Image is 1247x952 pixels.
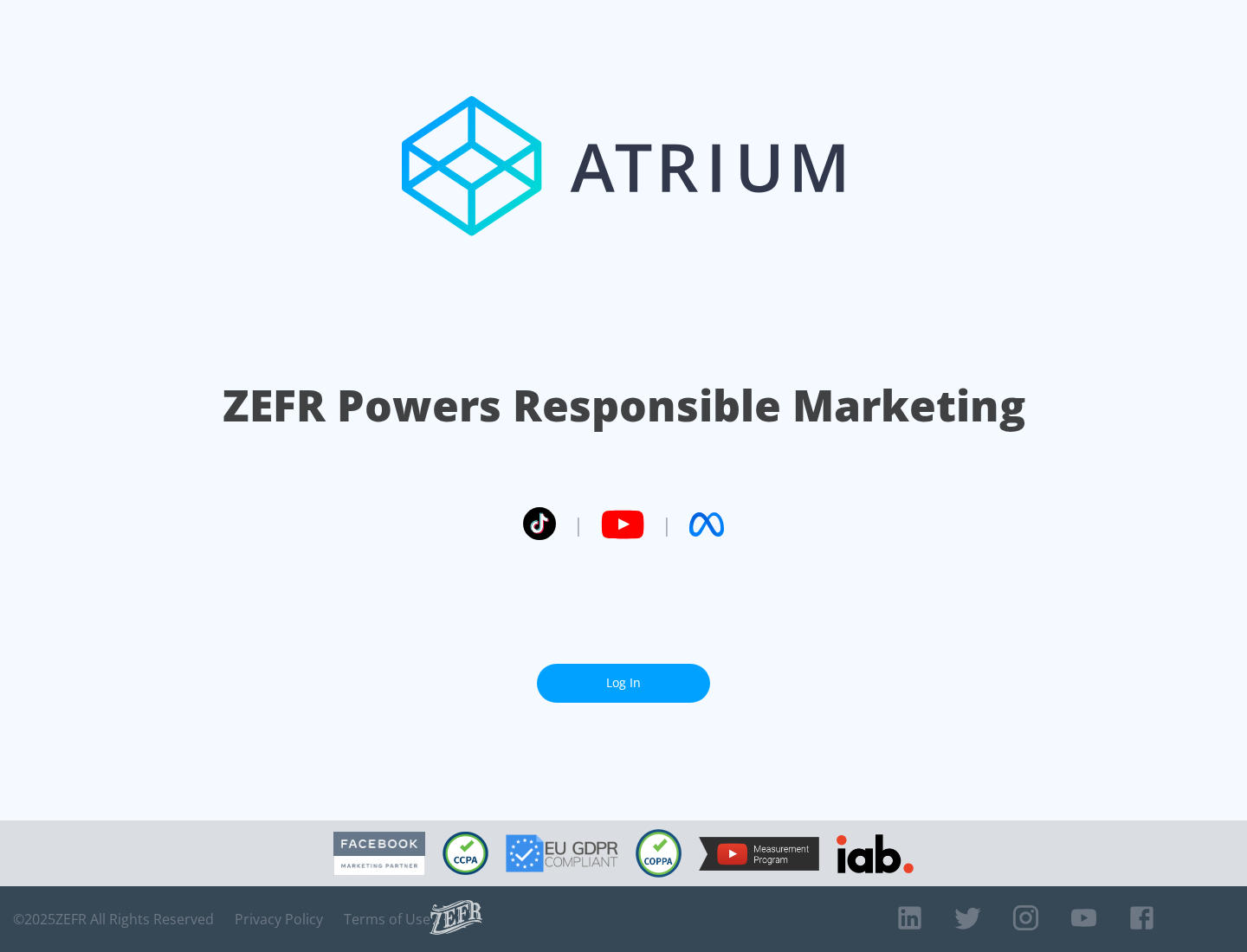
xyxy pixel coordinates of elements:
a: Privacy Policy [235,910,323,928]
img: Facebook Marketing Partner [333,832,425,876]
h1: ZEFR Powers Responsible Marketing [223,376,1025,435]
a: Log In [537,664,710,703]
span: | [662,511,672,537]
a: Terms of Use [344,910,430,928]
img: GDPR Compliant [506,834,618,872]
img: YouTube Measurement Program [699,837,819,871]
img: IAB [837,834,914,873]
span: | [573,511,584,537]
img: COPPA Compliant [636,829,682,878]
span: © 2025 ZEFR All Rights Reserved [13,910,214,928]
img: CCPA Compliant [443,832,488,875]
